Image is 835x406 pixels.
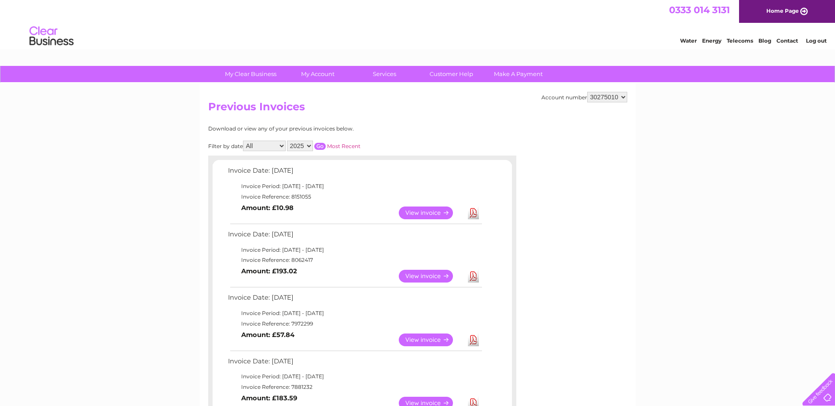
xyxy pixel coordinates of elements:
[727,37,753,44] a: Telecoms
[468,270,479,283] a: Download
[399,333,463,346] a: View
[226,165,483,181] td: Invoice Date: [DATE]
[680,37,697,44] a: Water
[226,255,483,265] td: Invoice Reference: 8062417
[776,37,798,44] a: Contact
[399,207,463,219] a: View
[541,92,627,102] div: Account number
[226,308,483,319] td: Invoice Period: [DATE] - [DATE]
[241,331,294,339] b: Amount: £57.84
[208,141,439,151] div: Filter by date
[241,204,294,212] b: Amount: £10.98
[241,394,297,402] b: Amount: £183.59
[758,37,771,44] a: Blog
[241,267,297,275] b: Amount: £193.02
[226,319,483,329] td: Invoice Reference: 7972299
[399,270,463,283] a: View
[415,66,488,82] a: Customer Help
[806,37,827,44] a: Log out
[226,382,483,392] td: Invoice Reference: 7881232
[348,66,421,82] a: Services
[226,245,483,255] td: Invoice Period: [DATE] - [DATE]
[29,23,74,50] img: logo.png
[226,371,483,382] td: Invoice Period: [DATE] - [DATE]
[226,355,483,372] td: Invoice Date: [DATE]
[226,192,483,202] td: Invoice Reference: 8151055
[214,66,287,82] a: My Clear Business
[208,126,439,132] div: Download or view any of your previous invoices below.
[702,37,721,44] a: Energy
[226,228,483,245] td: Invoice Date: [DATE]
[210,5,626,43] div: Clear Business is a trading name of Verastar Limited (registered in [GEOGRAPHIC_DATA] No. 3667643...
[669,4,730,15] a: 0333 014 3131
[468,207,479,219] a: Download
[482,66,555,82] a: Make A Payment
[226,292,483,308] td: Invoice Date: [DATE]
[281,66,354,82] a: My Account
[208,101,627,117] h2: Previous Invoices
[226,181,483,192] td: Invoice Period: [DATE] - [DATE]
[327,143,360,149] a: Most Recent
[468,333,479,346] a: Download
